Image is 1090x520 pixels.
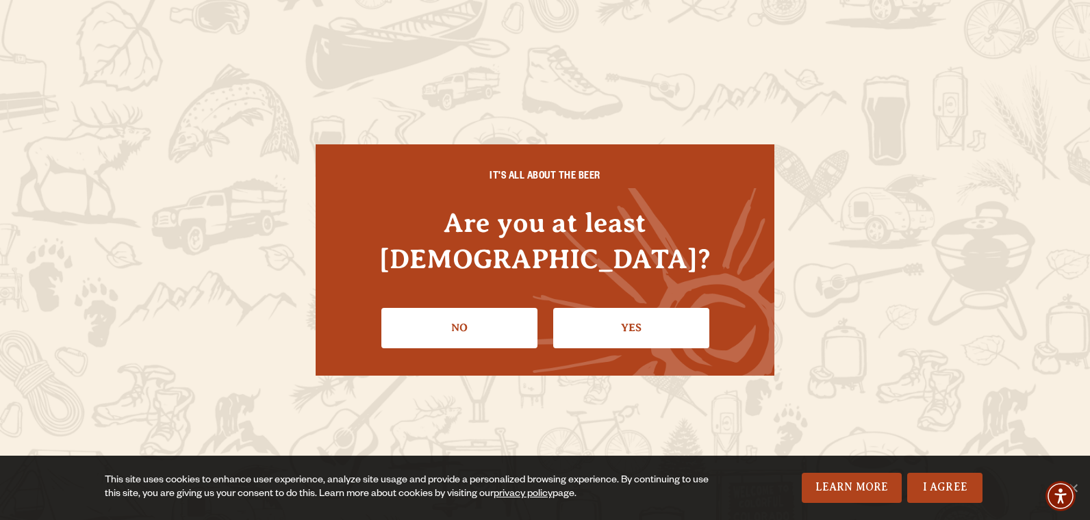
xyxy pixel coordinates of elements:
[553,308,709,348] a: Confirm I'm 21 or older
[343,205,747,277] h4: Are you at least [DEMOGRAPHIC_DATA]?
[343,172,747,184] h6: IT'S ALL ABOUT THE BEER
[1045,481,1076,511] div: Accessibility Menu
[907,473,983,503] a: I Agree
[381,308,537,348] a: No
[802,473,902,503] a: Learn More
[494,489,553,500] a: privacy policy
[105,474,718,502] div: This site uses cookies to enhance user experience, analyze site usage and provide a personalized ...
